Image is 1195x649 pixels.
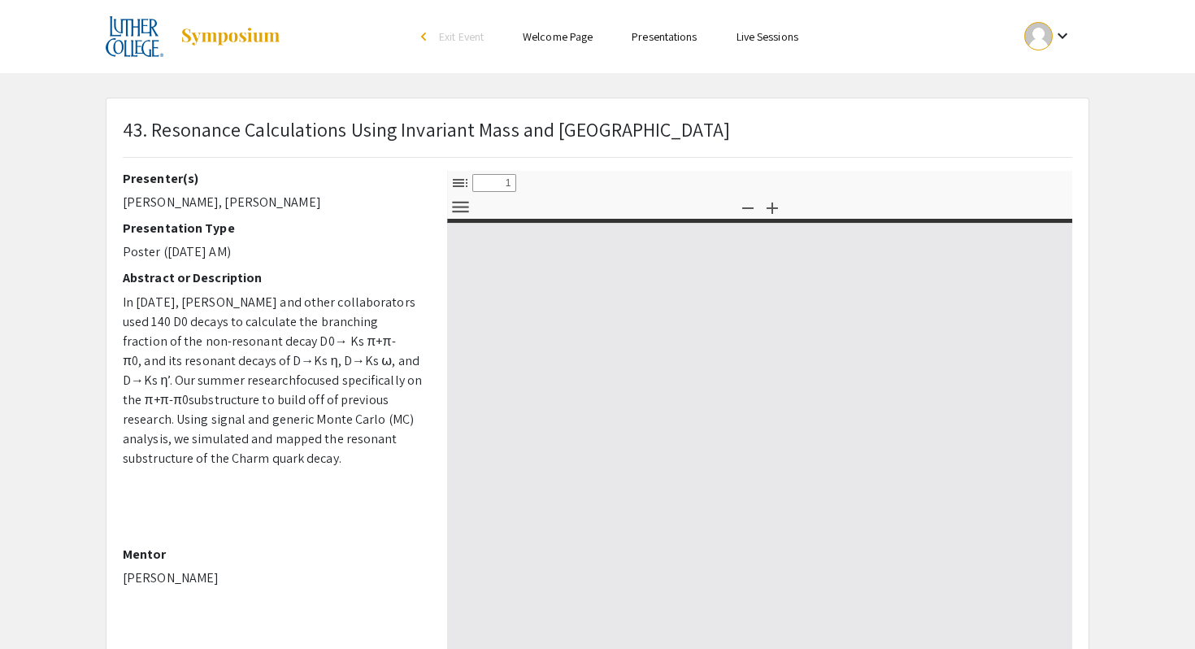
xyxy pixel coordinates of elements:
[421,32,431,41] div: arrow_back_ios
[1053,26,1072,46] mat-icon: Expand account dropdown
[123,193,423,212] p: [PERSON_NAME], [PERSON_NAME]
[632,29,697,44] a: Presentations
[106,16,281,57] a: 2025 Experiential Learning Showcase
[123,242,423,262] p: Poster ([DATE] AM)
[123,391,414,467] span: substructure to build off of previous research. Using signal and generic Monte Carlo (MC) analysi...
[1007,18,1089,54] button: Expand account dropdown
[123,294,419,389] span: In [DATE], [PERSON_NAME] and other collaborators used 140 D0 decays to calculate the branching fr...
[123,270,423,285] h2: Abstract or Description
[758,195,786,219] button: Zoom In
[737,29,798,44] a: Live Sessions
[123,115,730,144] p: 43. Resonance Calculations Using Invariant Mass and [GEOGRAPHIC_DATA]
[106,16,163,57] img: 2025 Experiential Learning Showcase
[734,195,762,219] button: Zoom Out
[123,547,423,562] h2: Mentor
[123,372,422,408] span: focused specifically on the π+π-π0
[446,171,474,194] button: Toggle Sidebar
[123,568,423,588] p: [PERSON_NAME]
[123,171,423,186] h2: Presenter(s)
[446,195,474,219] button: Tools
[12,576,69,637] iframe: Chat
[439,29,484,44] span: Exit Event
[180,27,281,46] img: Symposium by ForagerOne
[472,174,516,192] input: Page
[523,29,593,44] a: Welcome Page
[123,220,423,236] h2: Presentation Type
